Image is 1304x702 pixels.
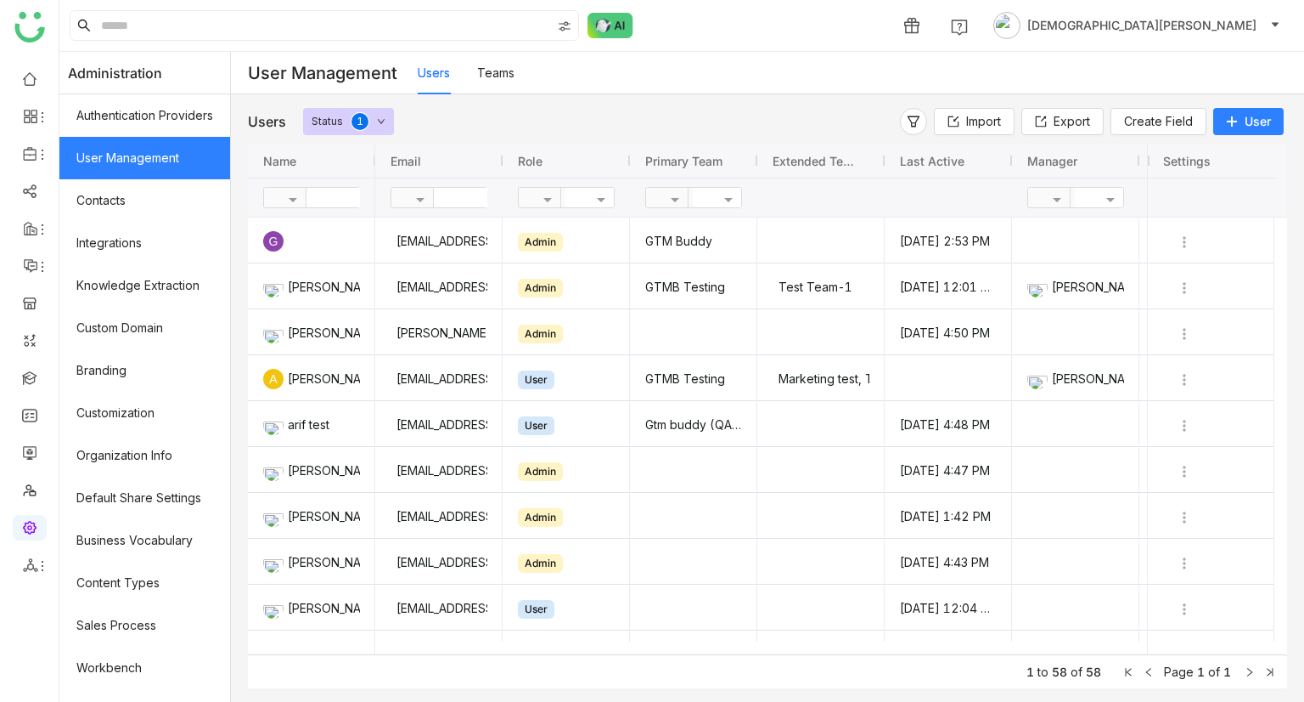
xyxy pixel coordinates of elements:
div: Press SPACE to select this row. [248,539,375,585]
img: avatar [993,12,1020,39]
a: Organization Info [59,434,230,477]
div: Admin [518,554,563,573]
div: [PERSON_NAME] [263,631,360,677]
a: Customization [59,392,230,434]
gtmb-cell-renderer: [DATE] 2:53 PM [900,218,997,263]
img: help.svg [951,19,968,36]
gtmb-cell-renderer: [DATE] 12:04 PM [900,586,997,631]
span: Administration [68,52,162,94]
div: Press SPACE to select this row. [1147,493,1274,539]
gtmb-cell-renderer: [DATE] 1:42 PM [900,494,997,539]
gtmb-cell-renderer: GTM Buddy [645,218,742,263]
span: Settings [1163,154,1211,168]
gtmb-cell-renderer: [DATE] 4:48 PM [900,402,997,447]
span: Export [1054,112,1090,131]
div: Press SPACE to select this row. [248,263,375,309]
img: 684a9d79de261c4b36a3e13b [1027,277,1048,297]
div: Users [248,113,286,130]
div: Admin [518,325,563,343]
div: Press SPACE to select this row. [1147,447,1274,493]
a: Default Share Settings [59,477,230,519]
div: Press SPACE to select this row. [248,218,375,263]
div: User [518,371,554,389]
img: more.svg [1176,234,1193,251]
gtmb-cell-renderer: [DATE] 4:44 PM [900,631,997,677]
img: more.svg [1176,326,1193,343]
a: Business Vocabulary [59,519,230,562]
img: more.svg [1176,371,1193,388]
img: 684fd8469a55a50394c15cc7 [263,277,284,297]
button: Create Field [1110,108,1206,135]
img: logo [14,12,45,42]
div: Press SPACE to select this row. [1147,585,1274,631]
gtmb-cell-renderer: [DATE] 4:47 PM [900,448,997,493]
div: [PERSON_NAME] [1027,356,1124,401]
gtmb-cell-renderer: [DATE] 4:43 PM [900,540,997,585]
a: Sales Process [59,604,230,647]
a: User Management [59,137,230,179]
a: Knowledge Extraction [59,264,230,307]
div: Admin [518,279,563,297]
img: search-type.svg [558,20,571,33]
button: User [1213,108,1284,135]
div: [PERSON_NAME] [263,540,360,585]
div: [EMAIL_ADDRESS][DOMAIN_NAME] [391,402,487,447]
div: [PERSON_NAME] [263,494,360,539]
div: Admin [518,233,563,252]
div: [PERSON_NAME] [263,356,360,401]
span: 1 [1197,665,1205,679]
gtmb-cell-renderer: Gtm buddy (QA Team) [645,402,742,447]
span: to [1037,665,1048,679]
img: 684a9ad2de261c4b36a3cd74 [263,552,284,573]
nz-badge-sup: 1 [351,113,368,130]
div: Marketing test, Test Team-1 [773,356,869,401]
gtmb-cell-renderer: [DATE] 4:50 PM [900,310,997,355]
div: [EMAIL_ADDRESS] [391,218,487,263]
span: of [1208,665,1220,679]
a: Integrations [59,222,230,264]
div: [EMAIL_ADDRESS][DOMAIN_NAME] [391,586,487,631]
div: [PERSON_NAME] [263,264,360,309]
div: Press SPACE to select this row. [248,447,375,493]
a: Custom Domain [59,307,230,349]
div: User [518,416,554,435]
div: Press SPACE to select this row. [248,493,375,539]
div: User [518,600,554,619]
div: Press SPACE to select this row. [1147,401,1274,447]
span: 1 [1026,665,1034,679]
span: Manager [1027,154,1077,168]
button: [DEMOGRAPHIC_DATA][PERSON_NAME] [990,12,1284,39]
img: more.svg [1176,555,1193,572]
span: [DEMOGRAPHIC_DATA][PERSON_NAME] [1027,16,1256,35]
button: Export [1021,108,1104,135]
span: Name [263,154,296,168]
a: Workbench [59,647,230,689]
span: Role [518,154,542,168]
div: [PERSON_NAME][EMAIL_ADDRESS] [391,631,487,677]
gtmb-cell-renderer: GTMB Testing [645,356,742,401]
div: Press SPACE to select this row. [1147,263,1274,309]
gtmb-cell-renderer: [DATE] 12:01 PM [900,264,997,309]
img: more.svg [1176,463,1193,480]
div: User Management [231,53,418,94]
span: Page [1164,665,1194,679]
div: Press SPACE to select this row. [1147,631,1274,677]
img: 685417580ab8ba194f5a36ce [263,598,284,619]
span: Import [966,112,1001,131]
div: [EMAIL_ADDRESS] [391,540,487,585]
span: Email [391,154,421,168]
img: more.svg [1176,601,1193,618]
div: Press SPACE to select this row. [248,585,375,631]
div: [PERSON_NAME][EMAIL_ADDRESS] [391,310,487,355]
div: Press SPACE to select this row. [1147,539,1274,585]
img: 684a9b57de261c4b36a3d29f [263,323,284,343]
span: Last active [900,154,964,168]
div: Press SPACE to select this row. [1147,355,1274,401]
img: 684a9aedde261c4b36a3ced9 [263,461,284,481]
img: ask-buddy-normal.svg [587,13,633,38]
div: [PERSON_NAME] [263,448,360,493]
div: [PERSON_NAME] [1027,264,1124,309]
div: [EMAIL_ADDRESS] [391,494,487,539]
div: Admin [518,508,563,527]
span: 58 [1052,665,1067,679]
